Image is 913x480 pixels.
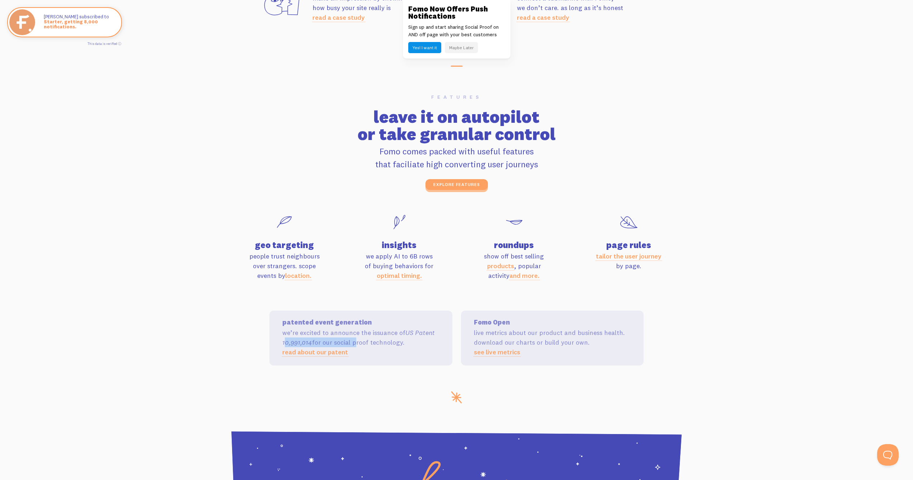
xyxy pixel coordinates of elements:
[346,251,452,280] p: we apply AI to 6B rows of buying behaviors for
[474,328,631,357] p: live metrics about our product and business health. download our charts or build your own.
[44,14,114,31] p: [PERSON_NAME] subscribed to
[487,262,514,270] a: products
[576,251,682,271] p: by page.
[346,241,452,249] h4: insights
[596,252,662,260] a: tailor the user journey
[509,271,540,280] a: and more.
[877,444,899,466] iframe: Help Scout Beacon - Open
[257,145,657,171] p: Fomo comes packed with useful features that faciliate high converting user journeys
[257,94,657,99] h6: features
[312,13,365,22] a: read a case study
[517,13,569,22] a: read a case study
[377,271,422,280] a: optimal timing.
[231,241,338,249] h4: geo targeting
[88,42,121,46] a: This data is verified ⓘ
[425,179,488,190] a: explore features
[445,42,478,53] button: Maybe Later
[231,251,338,280] p: people trust neighbours over strangers. scope events by
[474,348,520,356] a: see live metrics
[474,319,631,326] h5: Fomo Open
[408,5,505,20] h3: Fomo Now Offers Push Notifications
[257,108,657,143] h2: leave it on autopilot or take granular control
[576,241,682,249] h4: page rules
[408,23,505,38] p: Sign up and start sharing Social Proof on AND off page with your best customers
[408,42,441,53] button: Yes! I want it
[44,19,114,29] span: Starter, getting 8,000 notifications.
[282,328,439,357] p: we’re excited to announce the issuance of for our social proof technology.
[282,348,348,356] a: read about our patent
[461,241,567,249] h4: roundups
[285,271,311,280] a: location.
[282,319,439,326] h5: patented event generation
[461,251,567,280] p: show off best selling , popular activity
[9,9,35,35] img: Starter, getting 8,000 notifications.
